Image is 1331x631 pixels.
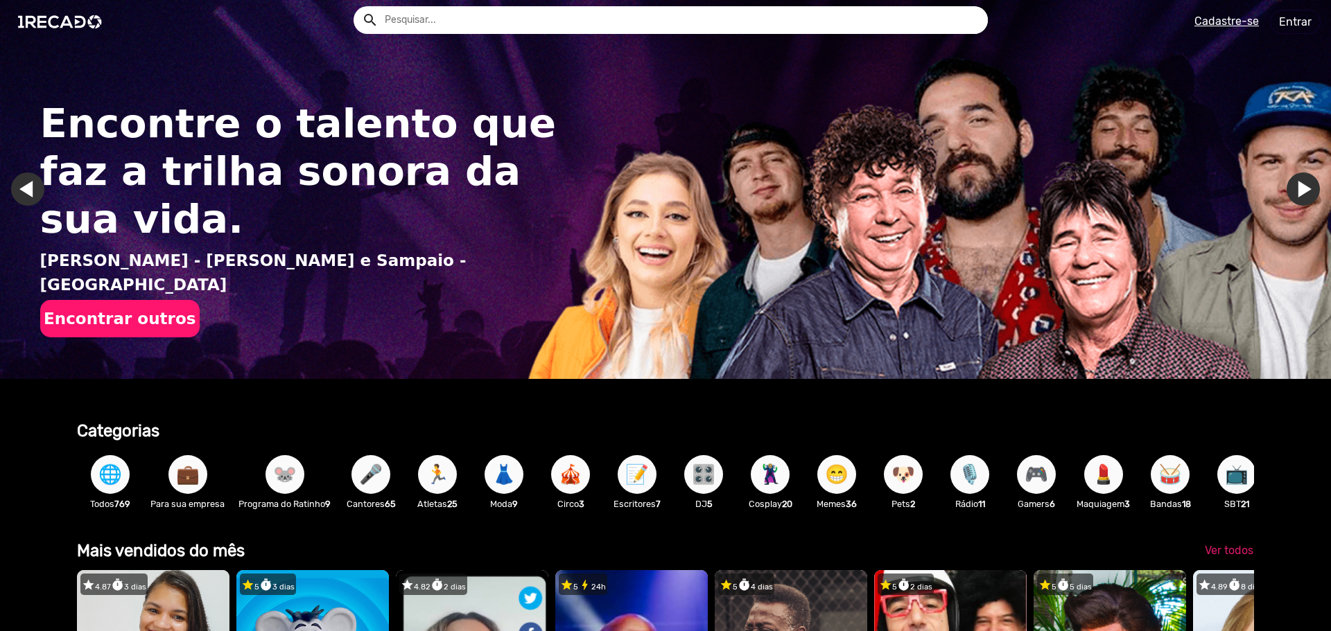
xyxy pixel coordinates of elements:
[1084,455,1123,494] button: 💄
[910,499,915,509] b: 2
[810,497,863,510] p: Memes
[684,455,723,494] button: 🎛️
[362,12,379,28] mat-icon: Example home icon
[325,499,331,509] b: 9
[656,499,661,509] b: 7
[1194,15,1259,28] u: Cadastre-se
[11,172,44,206] a: Ir para o último slide
[618,455,656,494] button: 📝
[978,499,985,509] b: 11
[579,499,584,509] b: 3
[1217,455,1256,494] button: 📺
[1092,455,1115,494] span: 💄
[943,497,996,510] p: Rádio
[273,455,297,494] span: 🐭
[758,455,782,494] span: 🦹🏼‍♀️
[817,455,856,494] button: 😁
[950,455,989,494] button: 🎙️
[168,455,207,494] button: 💼
[374,6,988,34] input: Pesquisar...
[1025,455,1048,494] span: 🎮
[238,497,331,510] p: Programa do Ratinho
[884,455,923,494] button: 🐶
[1225,455,1249,494] span: 📺
[1077,497,1130,510] p: Maquiagem
[891,455,915,494] span: 🐶
[677,497,730,510] p: DJ
[345,497,397,510] p: Cantores
[1182,499,1191,509] b: 18
[359,455,383,494] span: 🎤
[692,455,715,494] span: 🎛️
[357,7,381,31] button: Example home icon
[958,455,982,494] span: 🎙️
[825,455,849,494] span: 😁
[1270,10,1321,34] a: Entrar
[98,455,122,494] span: 🌐
[77,541,245,560] b: Mais vendidos do mês
[559,455,582,494] span: 🎪
[91,455,130,494] button: 🌐
[1205,544,1253,557] span: Ver todos
[1050,499,1055,509] b: 6
[551,455,590,494] button: 🎪
[1158,455,1182,494] span: 🥁
[1010,497,1063,510] p: Gamers
[385,499,396,509] b: 65
[1124,499,1130,509] b: 3
[150,497,225,510] p: Para sua empresa
[707,499,713,509] b: 5
[512,499,518,509] b: 9
[782,499,792,509] b: 20
[114,499,130,509] b: 769
[478,497,530,510] p: Moda
[492,455,516,494] span: 👗
[426,455,449,494] span: 🏃
[40,100,573,243] h1: Encontre o talento que faz a trilha sonora da sua vida.
[447,499,458,509] b: 25
[611,497,663,510] p: Escritores
[351,455,390,494] button: 🎤
[411,497,464,510] p: Atletas
[1017,455,1056,494] button: 🎮
[266,455,304,494] button: 🐭
[84,497,137,510] p: Todos
[1241,499,1249,509] b: 21
[1151,455,1190,494] button: 🥁
[544,497,597,510] p: Circo
[418,455,457,494] button: 🏃
[485,455,523,494] button: 👗
[744,497,797,510] p: Cosplay
[877,497,930,510] p: Pets
[625,455,649,494] span: 📝
[1144,497,1197,510] p: Bandas
[1210,497,1263,510] p: SBT
[751,455,790,494] button: 🦹🏼‍♀️
[40,249,573,296] p: [PERSON_NAME] - [PERSON_NAME] e Sampaio - [GEOGRAPHIC_DATA]
[176,455,200,494] span: 💼
[40,300,200,337] button: Encontrar outros
[846,499,857,509] b: 36
[77,421,159,441] b: Categorias
[1287,172,1320,206] a: Ir para o próximo slide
